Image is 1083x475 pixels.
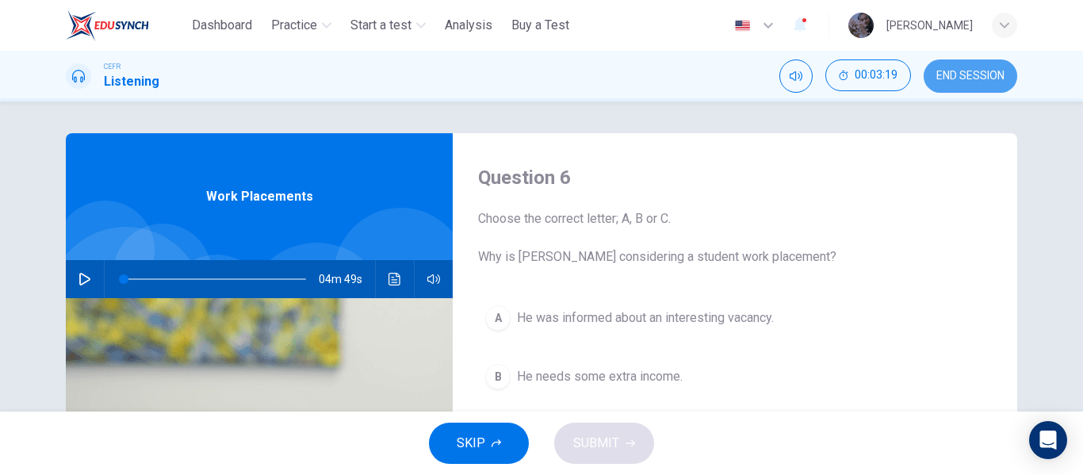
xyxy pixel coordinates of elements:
h1: Listening [104,72,159,91]
button: Practice [265,11,338,40]
span: CEFR [104,61,121,72]
button: AHe was informed about an interesting vacancy. [478,298,992,338]
h4: Question 6 [478,165,992,190]
img: en [733,20,752,32]
button: BHe needs some extra income. [478,357,992,396]
button: 00:03:19 [825,59,911,91]
button: Click to see the audio transcription [382,260,408,298]
div: Mute [779,59,813,93]
span: He was informed about an interesting vacancy. [517,308,774,328]
span: Analysis [445,16,492,35]
div: Open Intercom Messenger [1029,421,1067,459]
span: END SESSION [936,70,1005,82]
button: SKIP [429,423,529,464]
img: Profile picture [848,13,874,38]
span: 04m 49s [319,260,375,298]
button: Dashboard [186,11,258,40]
div: [PERSON_NAME] [886,16,973,35]
span: Practice [271,16,317,35]
div: A [485,305,511,331]
span: 00:03:19 [855,69,897,82]
a: ELTC logo [66,10,186,41]
div: B [485,364,511,389]
span: Buy a Test [511,16,569,35]
span: SKIP [457,432,485,454]
span: Dashboard [192,16,252,35]
img: ELTC logo [66,10,149,41]
button: Analysis [438,11,499,40]
button: Buy a Test [505,11,576,40]
span: He needs some extra income. [517,367,683,386]
button: END SESSION [924,59,1017,93]
div: Hide [825,59,911,93]
span: Start a test [350,16,411,35]
span: Choose the correct letter; A, B or C. Why is [PERSON_NAME] considering a student work placement? [478,209,992,266]
span: Work Placements [206,187,313,206]
button: Start a test [344,11,432,40]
